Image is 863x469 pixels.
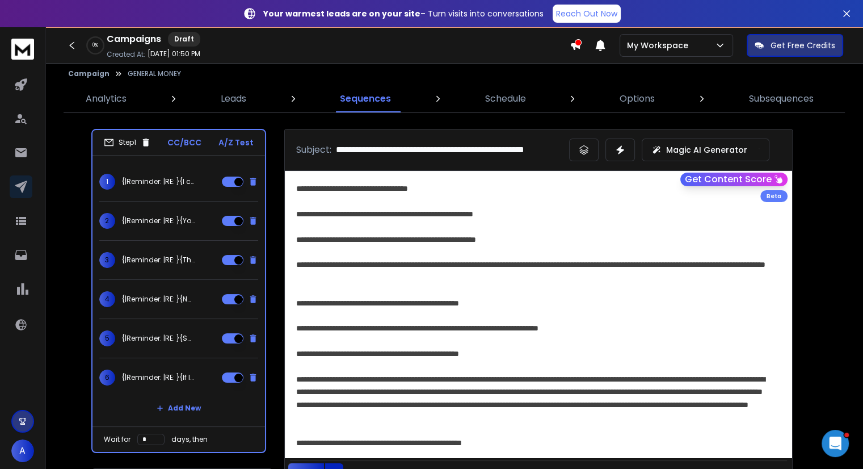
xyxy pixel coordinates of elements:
[11,439,34,462] button: A
[104,435,130,444] p: Wait for
[68,69,110,78] button: Campaign
[263,8,544,19] p: – Turn visits into conversations
[263,8,420,19] strong: Your warmest leads are on your site
[99,291,115,307] span: 4
[167,137,201,148] p: CC/BCC
[148,397,210,420] button: Add New
[642,139,769,161] button: Magic AI Generator
[104,137,151,148] div: Step 1
[92,42,98,49] p: 0 %
[666,144,747,156] p: Magic AI Generator
[122,334,195,343] p: {|Reminder: |RE: }{Saw your profile|You popped up|Quick question|You still in the {game|biz}?}
[122,256,195,265] p: {|Reminder: |RE: }{The truth about AI|AI isn’t coming — it’s HERE|You’re already behind (unless...)}
[99,330,115,346] span: 5
[99,252,115,268] span: 3
[553,5,621,23] a: Reach Out Now
[620,92,655,106] p: Options
[333,85,398,112] a: Sequences
[99,213,115,229] span: 2
[760,190,788,202] div: Beta
[749,92,814,106] p: Subsequences
[122,373,195,382] p: {|Reminder: |RE: }{If I offered {U|you} ${6|4|5}{0|1|2|3|4|5|6|7|8|9}{0|1|2|3|4|5|6|7|8|9}/day no...
[478,85,533,112] a: Schedule
[122,177,195,186] p: {|Reminder: |RE: }{I call BS|How's it {real|possible} }
[99,174,115,190] span: 1
[79,85,133,112] a: Analytics
[627,40,693,51] p: My Workspace
[747,34,843,57] button: Get Free Credits
[556,8,617,19] p: Reach Out Now
[613,85,662,112] a: Options
[86,92,127,106] p: Analytics
[214,85,253,112] a: Leads
[99,370,115,386] span: 6
[485,92,526,106] p: Schedule
[107,32,161,46] h1: Campaigns
[771,40,835,51] p: Get Free Credits
[122,295,195,304] p: {|Reminder: |RE: }{Not a sales pitch|Not a guru trick|No fluff — just facts}
[218,137,254,148] p: A/Z Test
[296,143,331,157] p: Subject:
[340,92,391,106] p: Sequences
[128,69,181,78] p: GENERAL MONEY
[680,173,788,186] button: Get Content Score
[107,50,145,59] p: Created At:
[171,435,208,444] p: days, then
[822,430,849,457] iframe: Intercom live chat
[742,85,820,112] a: Subsequences
[168,32,200,47] div: Draft
[122,216,195,225] p: {|Reminder: |RE: }{You still working hard?|Time to stop hustling?|Working harder than AI?}
[11,39,34,60] img: logo
[148,49,200,58] p: [DATE] 01:50 PM
[221,92,246,106] p: Leads
[91,129,266,453] li: Step1CC/BCCA/Z Test1{|Reminder: |RE: }{I call BS|How's it {real|possible} }2{|Reminder: |RE: }{Yo...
